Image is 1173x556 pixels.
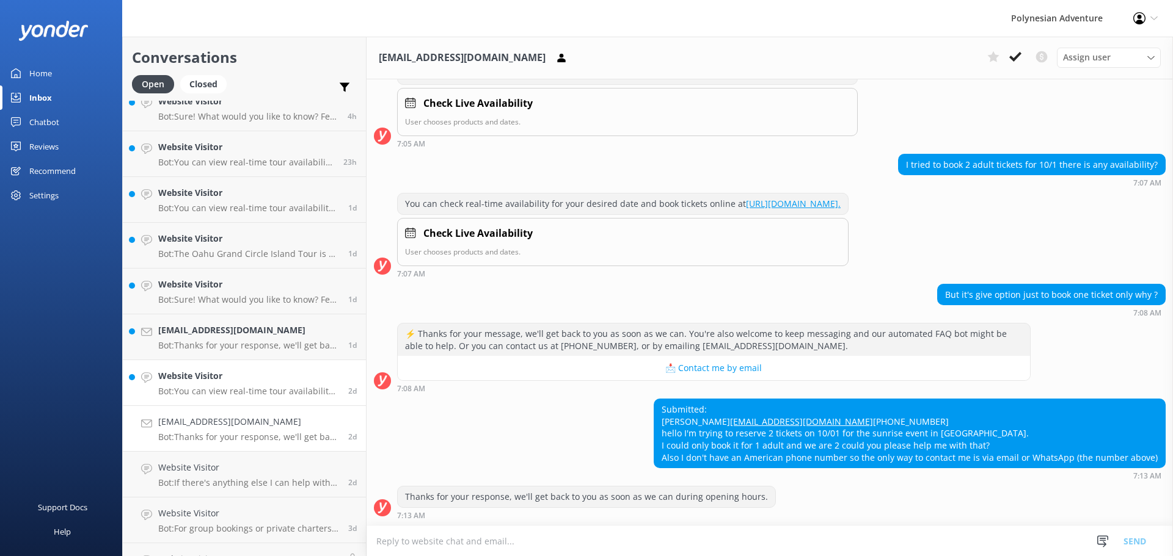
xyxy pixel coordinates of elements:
h4: Website Visitor [158,369,339,383]
div: ⚡ Thanks for your message, we'll get back to you as soon as we can. You're also welcome to keep m... [398,323,1030,356]
div: Inbox [29,85,52,110]
div: Open [132,75,174,93]
h4: Website Visitor [158,507,339,520]
h4: Website Visitor [158,232,339,245]
span: Sep 29 2025 07:13am (UTC -10:00) Pacific/Honolulu [348,431,357,442]
span: Sep 30 2025 03:52pm (UTC -10:00) Pacific/Honolulu [343,157,357,167]
h4: Website Visitor [158,278,339,291]
h4: [EMAIL_ADDRESS][DOMAIN_NAME] [158,323,339,337]
a: Website VisitorBot:You can view real-time tour availability and book your Polynesian Adventure on... [123,360,366,406]
div: Support Docs [38,495,87,519]
div: Submitted: [PERSON_NAME] [PHONE_NUMBER] hello I'm trying to reserve 2 tickets on 10/01 for the su... [654,399,1165,468]
button: 📩 Contact me by email [398,356,1030,380]
p: User chooses products and dates. [405,246,841,258]
div: Home [29,61,52,85]
h4: [EMAIL_ADDRESS][DOMAIN_NAME] [158,415,339,428]
a: Website VisitorBot:You can view real-time tour availability and book your Polynesian Adventure on... [123,177,366,223]
span: Oct 01 2025 10:32am (UTC -10:00) Pacific/Honolulu [348,111,357,121]
a: [EMAIL_ADDRESS][DOMAIN_NAME] [730,416,873,427]
strong: 7:08 AM [1133,309,1161,317]
h2: Conversations [132,46,357,69]
div: Sep 29 2025 07:07am (UTC -10:00) Pacific/Honolulu [397,269,849,278]
strong: 7:08 AM [397,385,425,392]
a: [EMAIL_ADDRESS][DOMAIN_NAME]Bot:Thanks for your response, we'll get back to you as soon as we can... [123,314,366,360]
strong: 7:07 AM [1133,179,1161,187]
div: Help [54,519,71,544]
div: Recommend [29,159,76,183]
p: Bot: Sure! What would you like to know? Feel free to ask about tour details, availability, pickup... [158,294,339,305]
h4: Website Visitor [158,461,339,474]
p: Bot: You can view real-time tour availability and book your Polynesian Adventure online at [URL][... [158,203,339,214]
a: [URL][DOMAIN_NAME]. [746,198,841,209]
div: Sep 29 2025 07:13am (UTC -10:00) Pacific/Honolulu [397,511,776,519]
div: Reviews [29,134,59,159]
div: Sep 29 2025 07:13am (UTC -10:00) Pacific/Honolulu [654,471,1166,480]
a: [EMAIL_ADDRESS][DOMAIN_NAME]Bot:Thanks for your response, we'll get back to you as soon as we can... [123,406,366,452]
h4: Website Visitor [158,95,338,108]
p: Bot: You can view real-time tour availability and book your Polynesian Adventure online at [URL][... [158,157,334,168]
div: Sep 29 2025 07:07am (UTC -10:00) Pacific/Honolulu [898,178,1166,187]
div: Chatbot [29,110,59,134]
div: I tried to book 2 adult tickets for 10/1 there is any availability? [899,154,1165,175]
span: Sep 30 2025 02:11pm (UTC -10:00) Pacific/Honolulu [348,203,357,213]
p: Bot: Thanks for your response, we'll get back to you as soon as we can during opening hours. [158,431,339,442]
strong: 7:13 AM [1133,472,1161,480]
img: yonder-white-logo.png [18,21,89,41]
span: Sep 30 2025 09:28am (UTC -10:00) Pacific/Honolulu [348,294,357,305]
h4: Check Live Availability [423,226,533,242]
h3: [EMAIL_ADDRESS][DOMAIN_NAME] [379,50,546,66]
span: Assign user [1063,51,1111,64]
strong: 7:13 AM [397,512,425,519]
div: But it's give option just to book one ticket only why ? [938,284,1165,305]
p: Bot: If there's anything else I can help with, let me know! [158,477,339,488]
span: Sep 28 2025 02:30pm (UTC -10:00) Pacific/Honolulu [348,523,357,533]
div: Settings [29,183,59,208]
div: Sep 29 2025 07:08am (UTC -10:00) Pacific/Honolulu [397,384,1031,392]
strong: 7:07 AM [397,270,425,278]
span: Sep 29 2025 04:11pm (UTC -10:00) Pacific/Honolulu [348,340,357,350]
div: Sep 29 2025 07:08am (UTC -10:00) Pacific/Honolulu [937,308,1166,317]
a: Open [132,77,180,90]
p: Bot: The Oahu Grand Circle Island Tour is a full-day sightseeing adventure that takes you from th... [158,248,339,259]
a: Website VisitorBot:If there's anything else I can help with, let me know!2d [123,452,366,497]
a: Closed [180,77,233,90]
h4: Check Live Availability [423,96,533,112]
h4: Website Visitor [158,186,339,200]
p: Bot: Thanks for your response, we'll get back to you as soon as we can during opening hours. [158,340,339,351]
div: Assign User [1057,48,1161,67]
span: Sep 30 2025 01:13pm (UTC -10:00) Pacific/Honolulu [348,248,357,259]
div: You can check real-time availability for your desired date and book tickets online at [398,193,848,214]
strong: 7:05 AM [397,140,425,148]
a: Website VisitorBot:You can view real-time tour availability and book your Polynesian Adventure on... [123,131,366,177]
span: Sep 28 2025 05:21pm (UTC -10:00) Pacific/Honolulu [348,477,357,488]
p: Bot: Sure! What would you like to know? Feel free to ask about tour details, availability, pickup... [158,111,338,122]
p: Bot: You can view real-time tour availability and book your Polynesian Adventure online at [URL][... [158,386,339,397]
a: Website VisitorBot:The Oahu Grand Circle Island Tour is a full-day sightseeing adventure that tak... [123,223,366,269]
p: Bot: For group bookings or private charters, please contact our Group Specialists at [PHONE_NUMBE... [158,523,339,534]
a: Website VisitorBot:For group bookings or private charters, please contact our Group Specialists a... [123,497,366,543]
a: Website VisitorBot:Sure! What would you like to know? Feel free to ask about tour details, availa... [123,269,366,314]
span: Sep 29 2025 10:14am (UTC -10:00) Pacific/Honolulu [348,386,357,396]
div: Closed [180,75,227,93]
h4: Website Visitor [158,140,334,154]
p: User chooses products and dates. [405,116,850,128]
div: Thanks for your response, we'll get back to you as soon as we can during opening hours. [398,486,775,507]
div: Sep 29 2025 07:05am (UTC -10:00) Pacific/Honolulu [397,139,858,148]
a: Website VisitorBot:Sure! What would you like to know? Feel free to ask about tour details, availa... [123,85,366,131]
